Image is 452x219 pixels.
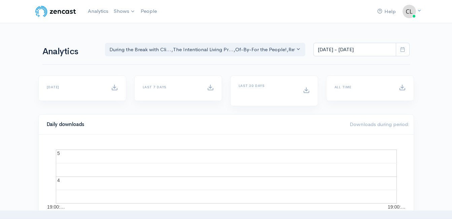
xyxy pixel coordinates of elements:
h6: All time [335,85,391,89]
h1: Analytics [42,47,97,57]
span: Downloads during period: [350,121,410,127]
h4: Daily downloads [47,122,342,127]
text: 19:00:… [47,204,65,210]
text: 5 [57,151,60,156]
h6: Last 30 days [239,84,295,88]
a: Shows [111,4,138,19]
div: During the Break with Cli... , The Intentional Living Pr... , Of-By-For the People! , Rethink - R... [109,46,295,54]
a: People [138,4,160,19]
iframe: gist-messenger-bubble-iframe [429,196,445,212]
h6: [DATE] [47,85,103,89]
text: 19:00:… [388,204,406,210]
text: 4 [57,178,60,183]
img: ... [403,5,416,18]
h6: Last 7 days [143,85,199,89]
a: Analytics [85,4,111,19]
a: Help [375,4,398,19]
input: analytics date range selector [313,43,396,57]
svg: A chart. [47,143,406,210]
button: During the Break with Cli..., The Intentional Living Pr..., Of-By-For the People!, Rethink - Rese... [105,43,306,57]
img: ZenCast Logo [34,5,77,18]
